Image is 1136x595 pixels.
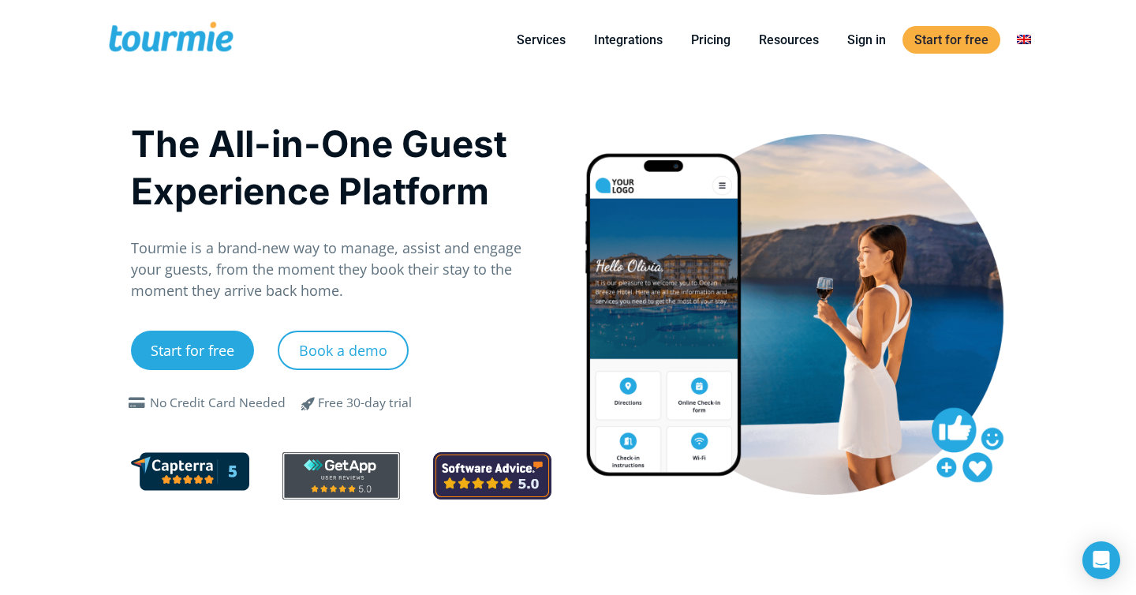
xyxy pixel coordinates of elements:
a: Resources [747,30,831,50]
a: Sign in [835,30,898,50]
p: Tourmie is a brand-new way to manage, assist and engage your guests, from the moment they book th... [131,238,551,301]
div: Open Intercom Messenger [1082,541,1120,579]
h1: The All-in-One Guest Experience Platform [131,120,551,215]
div: No Credit Card Needed [150,394,286,413]
span:  [125,397,150,410]
a: Integrations [582,30,674,50]
div: Free 30-day trial [318,394,412,413]
a: Start for free [902,26,1000,54]
a: Book a demo [278,331,409,370]
span:  [290,394,327,413]
a: Services [505,30,577,50]
a: Start for free [131,331,254,370]
a: Pricing [679,30,742,50]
